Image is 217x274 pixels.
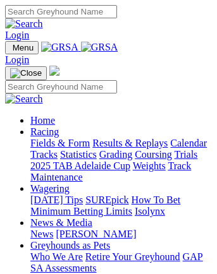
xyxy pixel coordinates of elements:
img: GRSA [81,42,118,53]
a: 2025 TAB Adelaide Cup [30,160,130,171]
div: Wagering [30,194,212,217]
a: Results & Replays [92,138,168,148]
button: Toggle navigation [5,41,39,54]
a: Statistics [60,149,97,160]
a: Home [30,115,55,126]
a: Login [5,30,29,40]
a: Fields & Form [30,138,90,148]
a: Track Maintenance [30,160,191,182]
a: Isolynx [135,206,165,217]
a: [PERSON_NAME] [56,229,136,239]
div: Greyhounds as Pets [30,251,212,274]
a: News [30,229,53,239]
a: Coursing [135,149,172,160]
button: Toggle navigation [5,66,47,80]
a: Trials [175,149,198,160]
a: Login [5,54,29,65]
div: News & Media [30,229,212,240]
input: Search [5,5,117,18]
img: Close [10,68,42,78]
a: How To Bet [132,194,181,205]
a: Calendar [170,138,207,148]
a: Minimum Betting Limits [30,206,132,217]
a: News & Media [30,217,92,228]
img: Search [5,18,43,30]
div: Racing [30,138,212,183]
a: Wagering [30,183,70,194]
img: GRSA [41,42,78,53]
a: Grading [99,149,132,160]
a: Weights [133,160,166,171]
a: SUREpick [85,194,128,205]
input: Search [5,80,117,93]
a: Retire Your Greyhound [85,251,180,262]
img: logo-grsa-white.png [49,66,59,76]
a: Racing [30,126,59,137]
a: Who We Are [30,251,83,262]
a: Greyhounds as Pets [30,240,110,251]
span: Menu [13,43,34,52]
a: Tracks [30,149,58,160]
img: Search [5,93,43,105]
a: [DATE] Tips [30,194,83,205]
a: GAP SA Assessments [30,251,203,273]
